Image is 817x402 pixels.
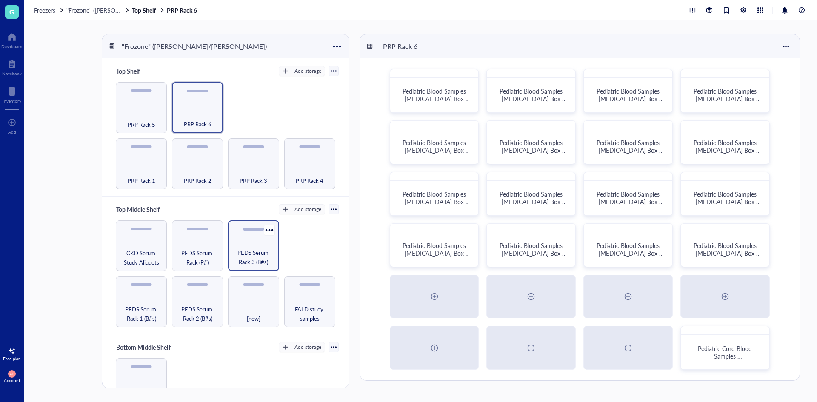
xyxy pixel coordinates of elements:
span: Pediatric Blood Samples [MEDICAL_DATA] Box #120 [403,87,470,111]
span: Pediatric Blood Samples [MEDICAL_DATA] Box #127 [694,138,761,162]
div: PRP Rack 6 [379,39,430,54]
span: [new] [247,314,260,323]
span: PRP Rack 6 [184,120,211,129]
div: Dashboard [1,44,23,49]
div: "Frozone" ([PERSON_NAME]/[PERSON_NAME]) [118,39,271,54]
span: Pediatric Blood Samples [MEDICAL_DATA] Box #131 [694,190,761,214]
span: PRP Rack 3 [240,176,267,185]
a: Freezers [34,6,65,14]
span: Pediatric Blood Samples [MEDICAL_DATA] Box #135 [694,241,761,265]
span: Pediatric Blood Samples [MEDICAL_DATA] Box #129 [500,190,567,214]
span: Pediatric Blood Samples [MEDICAL_DATA] Box #124 [403,138,470,162]
span: PRP Rack 1 [128,176,155,185]
div: Free plan [3,356,21,361]
div: Notebook [2,71,22,76]
div: Add storage [294,205,321,213]
div: Account [4,378,20,383]
button: Add storage [279,66,325,76]
a: Dashboard [1,30,23,49]
span: Pediatric Blood Samples [MEDICAL_DATA] Box #132 [403,241,470,265]
span: FALD study samples [288,305,331,323]
span: Freezers [34,6,55,14]
span: Pediatric Cord Blood Samples [MEDICAL_DATA] Box #1 [691,344,759,368]
span: PRP Rack 4 [296,176,323,185]
div: Add [8,129,16,134]
div: Add storage [294,343,321,351]
span: CB [10,372,14,376]
span: Pediatric Blood Samples [MEDICAL_DATA] Box #126 [597,138,664,162]
span: Pediatric Blood Samples [MEDICAL_DATA] Box #123 [694,87,761,111]
span: PEDS Serum Rack 1 (B#s) [120,305,163,323]
span: Pediatric Blood Samples [MEDICAL_DATA] Box #133 [500,241,567,265]
span: Pediatric Blood Samples [MEDICAL_DATA] Box #122 [597,87,664,111]
a: Top ShelfPRP Rack 6 [132,6,199,14]
div: Top Middle Shelf [112,203,163,215]
span: PEDS Serum Rack (P#) [176,248,219,267]
span: Pediatric Blood Samples [MEDICAL_DATA] Box #121 [500,87,567,111]
span: Pediatric Blood Samples [MEDICAL_DATA] Box #125 [500,138,567,162]
button: Add storage [279,342,325,352]
a: Notebook [2,57,22,76]
a: "Frozone" ([PERSON_NAME]/[PERSON_NAME]) [66,6,130,14]
span: "Frozone" ([PERSON_NAME]/[PERSON_NAME]) [66,6,193,14]
span: PEDS Serum Rack 2 (B#s) [176,305,219,323]
a: Inventory [3,85,21,103]
div: Add storage [294,67,321,75]
span: Pediatric Blood Samples [MEDICAL_DATA] Box #128 [403,190,470,214]
span: G [9,6,14,17]
span: Pediatric Blood Samples [MEDICAL_DATA] Box #130 [597,190,664,214]
div: Inventory [3,98,21,103]
span: Pediatric Blood Samples [MEDICAL_DATA] Box #134 [597,241,664,265]
div: Top Shelf [112,65,163,77]
span: PRP Rack 2 [184,176,211,185]
span: PRP Rack 5 [128,120,155,129]
div: Bottom Middle Shelf [112,341,174,353]
button: Add storage [279,204,325,214]
span: PEDS Serum Rack 3 (B#s) [232,248,275,267]
span: CKD Serum Study Aliquots [120,248,163,267]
